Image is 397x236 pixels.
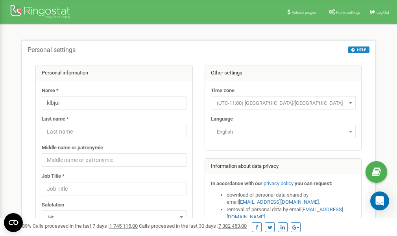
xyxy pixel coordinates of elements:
[336,10,360,15] span: Profile settings
[211,125,356,138] span: English
[227,191,356,206] li: download of personal data shared by email ,
[211,87,235,95] label: Time zone
[33,223,138,229] span: Calls processed in the last 7 days :
[4,213,23,232] button: Open CMP widget
[211,96,356,110] span: (UTC-11:00) Pacific/Midway
[348,46,369,53] button: HELP
[42,125,186,138] input: Last name
[214,98,353,109] span: (UTC-11:00) Pacific/Midway
[36,65,192,81] div: Personal information
[42,96,186,110] input: Name
[370,191,389,210] div: Open Intercom Messenger
[139,223,247,229] span: Calls processed in the last 30 days :
[42,210,186,224] span: Mr.
[227,206,356,221] li: removal of personal data by email ,
[214,126,353,138] span: English
[211,180,262,186] strong: In accordance with our
[42,201,64,209] label: Salutation
[42,173,65,180] label: Job Title *
[377,10,389,15] span: Log Out
[42,144,103,152] label: Middle name or patronymic
[109,223,138,229] u: 1 745 115,00
[28,46,76,54] h5: Personal settings
[42,87,59,95] label: Name *
[42,115,69,123] label: Last name *
[218,223,247,229] u: 7 382 453,00
[211,115,233,123] label: Language
[205,65,362,81] div: Other settings
[42,153,186,167] input: Middle name or patronymic
[295,180,332,186] strong: you can request:
[264,180,294,186] a: privacy policy
[205,159,362,175] div: Information about data privacy
[292,10,319,15] span: Referral program
[44,212,184,223] span: Mr.
[42,182,186,195] input: Job Title
[239,199,319,205] a: [EMAIL_ADDRESS][DOMAIN_NAME]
